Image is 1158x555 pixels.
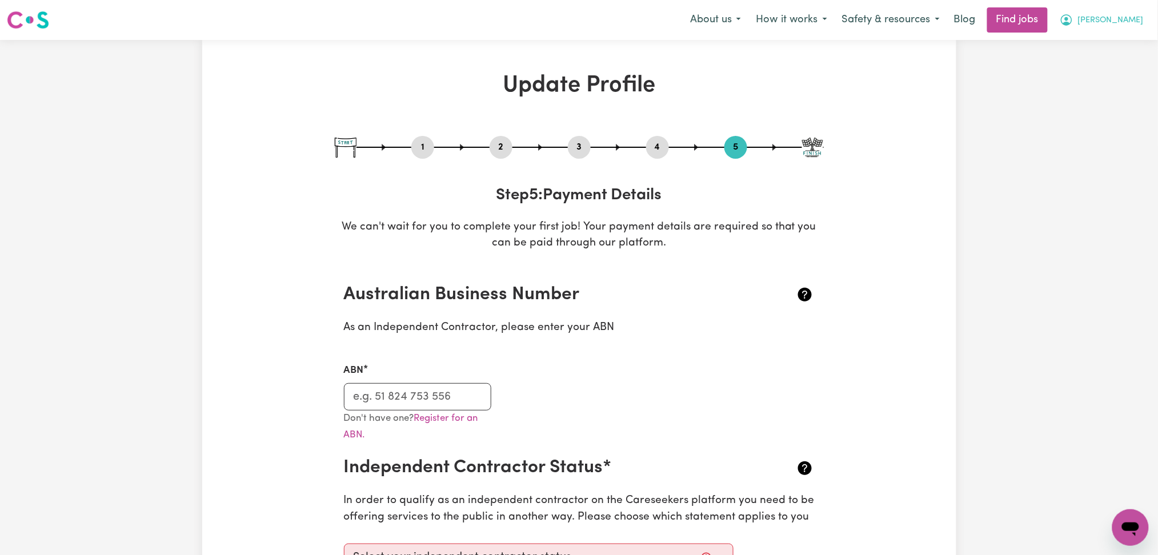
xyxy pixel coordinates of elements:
button: Go to step 4 [646,140,669,155]
h2: Independent Contractor Status* [344,457,736,478]
a: Careseekers logo [7,7,49,33]
span: [PERSON_NAME] [1078,14,1144,27]
h1: Update Profile [335,72,824,99]
button: About us [683,8,748,32]
p: In order to qualify as an independent contractor on the Careseekers platform you need to be offer... [344,493,815,526]
input: e.g. 51 824 753 556 [344,383,492,411]
small: Don't have one? [344,413,478,440]
button: Go to step 1 [411,140,434,155]
button: How it works [748,8,835,32]
iframe: Button to launch messaging window [1112,509,1149,546]
label: ABN [344,363,364,378]
p: As an Independent Contractor, please enter your ABN [344,320,815,336]
p: We can't wait for you to complete your first job! Your payment details are required so that you c... [335,219,824,252]
img: Careseekers logo [7,10,49,30]
button: Go to step 5 [724,140,747,155]
button: Go to step 3 [568,140,591,155]
h2: Australian Business Number [344,284,736,305]
a: Find jobs [987,7,1048,33]
button: My Account [1052,8,1151,32]
button: Safety & resources [835,8,947,32]
a: Blog [947,7,983,33]
button: Go to step 2 [490,140,512,155]
a: Register for an ABN. [344,413,478,440]
h3: Step 5 : Payment Details [335,186,824,206]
